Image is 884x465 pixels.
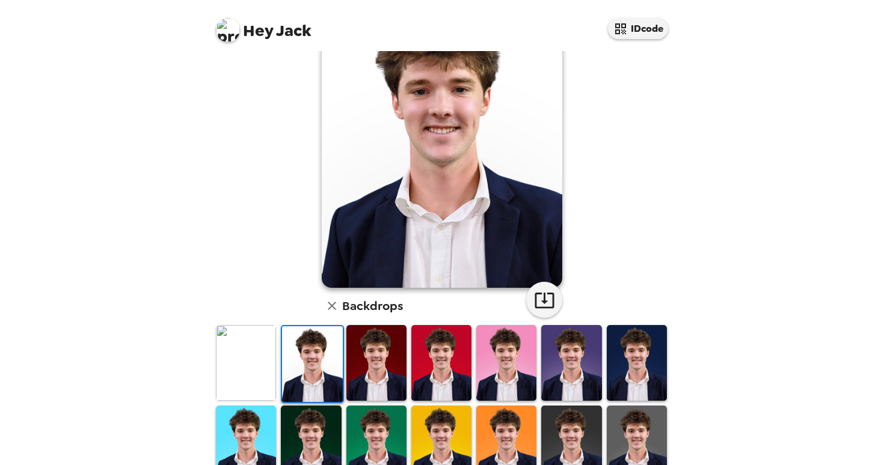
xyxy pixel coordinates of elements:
[216,12,311,39] span: Jack
[243,20,273,41] span: Hey
[216,18,240,42] img: profile pic
[608,18,668,39] button: IDcode
[342,296,403,315] h6: Backdrops
[216,325,276,400] img: Original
